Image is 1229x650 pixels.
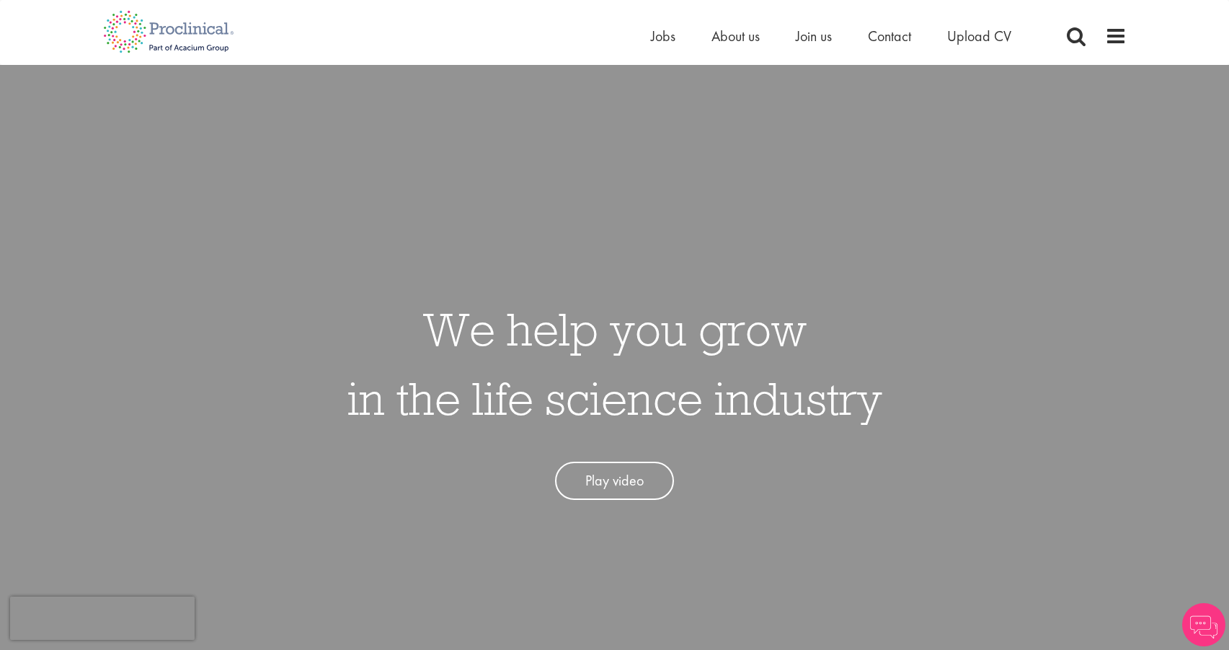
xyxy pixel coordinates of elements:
[1182,603,1225,646] img: Chatbot
[555,462,674,500] a: Play video
[711,27,760,45] a: About us
[796,27,832,45] a: Join us
[651,27,675,45] a: Jobs
[347,294,882,433] h1: We help you grow in the life science industry
[868,27,911,45] a: Contact
[947,27,1011,45] a: Upload CV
